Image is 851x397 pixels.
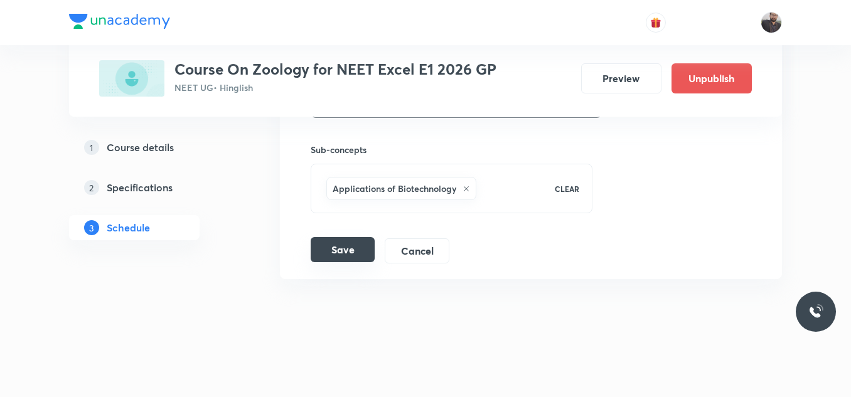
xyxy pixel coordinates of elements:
img: avatar [650,17,661,28]
p: 3 [84,220,99,235]
img: ttu [808,304,823,319]
h5: Course details [107,140,174,155]
button: Preview [581,63,661,93]
h5: Specifications [107,180,173,195]
h6: Sub-concepts [311,143,592,156]
button: Cancel [385,238,449,263]
a: Company Logo [69,14,170,32]
button: Save [311,237,375,262]
button: avatar [646,13,666,33]
button: Unpublish [672,63,752,93]
img: A71B296D-B25F-433C-A033-965D7BD3FCEF_plus.png [99,60,164,97]
p: 1 [84,140,99,155]
a: 2Specifications [69,175,240,200]
p: CLEAR [555,183,579,194]
a: 1Course details [69,135,240,160]
img: Company Logo [69,14,170,29]
p: NEET UG • Hinglish [174,81,496,94]
h5: Schedule [107,220,150,235]
p: 2 [84,180,99,195]
h6: Applications of Biotechnology [333,182,456,195]
img: Vishal Choudhary [761,12,782,33]
h3: Course On Zoology for NEET Excel E1 2026 GP [174,60,496,78]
